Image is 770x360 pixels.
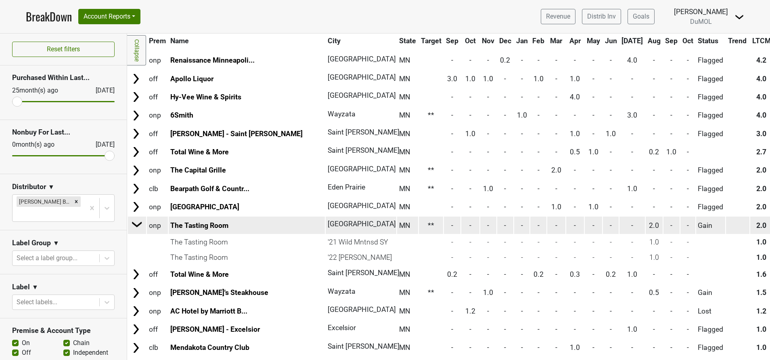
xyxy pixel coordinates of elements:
[480,250,497,265] td: -
[555,111,557,119] span: -
[574,203,576,211] span: -
[12,283,30,291] h3: Label
[169,250,325,265] td: The Tasting Room
[504,93,506,101] span: -
[451,93,453,101] span: -
[696,70,726,87] td: Flagged
[631,203,633,211] span: -
[451,203,453,211] span: -
[397,34,418,48] th: State: activate to sort column ascending
[22,338,30,348] label: On
[487,93,489,101] span: -
[469,56,471,64] span: -
[497,250,513,265] td: -
[653,166,655,174] span: -
[170,75,213,83] a: Apollo Liquor
[328,146,400,154] span: Saint [PERSON_NAME]
[130,164,142,177] img: Arrow right
[487,148,489,156] span: -
[670,185,672,193] span: -
[582,9,621,24] a: Distrib Inv
[419,34,444,48] th: Target: activate to sort column ascending
[170,166,226,174] a: The Capital Grille
[521,203,523,211] span: -
[130,146,142,158] img: Arrow right
[570,93,580,101] span: 4.0
[574,185,576,193] span: -
[444,235,460,249] td: -
[592,166,594,174] span: -
[12,183,46,191] h3: Distributor
[628,9,655,24] a: Goals
[680,235,695,249] td: -
[696,52,726,69] td: Flagged
[670,111,672,119] span: -
[534,75,544,83] span: 1.0
[538,130,540,138] span: -
[504,185,506,193] span: -
[670,56,672,64] span: -
[521,93,523,101] span: -
[504,111,506,119] span: -
[451,221,453,229] span: -
[487,111,489,119] span: -
[687,111,689,119] span: -
[631,148,633,156] span: -
[696,198,726,216] td: Flagged
[631,75,633,83] span: -
[328,183,365,191] span: Eden Prairie
[147,143,168,161] td: off
[585,34,602,48] th: May: activate to sort column ascending
[73,338,90,348] label: Chain
[170,111,193,119] a: 6Smith
[631,221,633,229] span: -
[698,37,718,45] span: Status
[627,111,637,119] span: 3.0
[130,109,142,122] img: Arrow right
[653,56,655,64] span: -
[88,140,115,149] div: [DATE]
[530,250,546,265] td: -
[497,235,513,249] td: -
[170,185,249,193] a: Bearpath Golf & Countr...
[469,93,471,101] span: -
[592,75,594,83] span: -
[687,185,689,193] span: -
[48,182,54,192] span: ▼
[541,9,575,24] a: Revenue
[170,37,189,45] span: Name
[653,203,655,211] span: -
[328,91,396,99] span: [GEOGRAPHIC_DATA]
[53,238,59,248] span: ▼
[88,86,115,95] div: [DATE]
[130,73,142,85] img: Arrow right
[399,203,410,211] span: MN
[451,148,453,156] span: -
[610,75,612,83] span: -
[547,235,565,249] td: -
[521,130,523,138] span: -
[399,111,410,119] span: MN
[696,180,726,197] td: Flagged
[653,185,655,193] span: -
[592,111,594,119] span: -
[326,34,392,48] th: City: activate to sort column ascending
[756,166,766,174] span: 2.0
[756,185,766,193] span: 2.0
[555,221,557,229] span: -
[399,166,410,174] span: MN
[130,128,142,140] img: Arrow right
[538,111,540,119] span: -
[130,268,142,280] img: Arrow right
[521,75,523,83] span: -
[147,125,168,142] td: off
[555,75,557,83] span: -
[487,56,489,64] span: -
[574,56,576,64] span: -
[670,221,672,229] span: -
[78,9,140,24] button: Account Reports
[461,235,479,249] td: -
[147,162,168,179] td: onp
[696,217,726,234] td: Gain
[12,74,115,82] h3: Purchased Within Last...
